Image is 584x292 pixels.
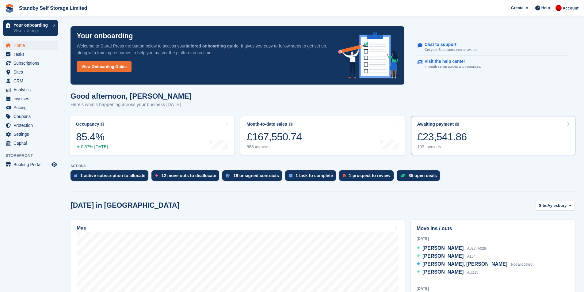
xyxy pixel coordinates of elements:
[185,44,239,48] strong: tailored onboarding guide
[417,131,467,143] div: £23,541.86
[417,260,532,268] a: [PERSON_NAME], [PERSON_NAME] Not allocated
[289,174,292,177] img: task-75834270c22a3079a89374b754ae025e5fb1db73e45f91037f5363f120a921f8.svg
[51,161,58,168] a: Preview store
[76,144,108,150] div: 0.37% [DATE]
[246,122,287,127] div: Month-to-date sales
[222,170,285,184] a: 19 unsigned contracts
[13,85,50,94] span: Analytics
[3,160,58,169] a: menu
[233,173,279,178] div: 19 unsigned contracts
[77,43,328,56] p: Welcome to Stora! Press the button below to access your . It gives you easy to follow steps to ge...
[13,160,50,169] span: Booking Portal
[3,85,58,94] a: menu
[417,245,486,252] a: [PERSON_NAME] A027, A028
[349,173,390,178] div: 1 prospect to review
[101,123,104,126] img: icon-info-grey-7440780725fd019a000dd9b08b2336e03edf1995a4989e88bcd33f0948082b44.svg
[409,173,437,178] div: 85 open deals
[13,103,50,112] span: Pricing
[5,4,14,13] img: stora-icon-8386f47178a22dfd0bd8f6a31ec36ba5ce8667c1dd55bd0f319d3a0aa187defe.svg
[425,47,478,52] p: Get your Stora questions answered.
[539,203,548,209] span: Site:
[3,94,58,103] a: menu
[422,245,464,251] span: [PERSON_NAME]
[71,92,192,100] h1: Good afternoon, [PERSON_NAME]
[417,236,569,241] div: [DATE]
[151,170,222,184] a: 12 move outs to deallocate
[80,173,145,178] div: 1 active subscription to allocate
[417,225,569,232] h2: Move ins / outs
[3,103,58,112] a: menu
[422,261,507,267] span: [PERSON_NAME], [PERSON_NAME]
[296,173,333,178] div: 1 task to complete
[226,174,230,177] img: contract_signature_icon-13c848040528278c33f63329250d36e43548de30e8caae1d1a13099fd9432cc5.svg
[3,112,58,121] a: menu
[13,50,50,59] span: Tasks
[3,68,58,76] a: menu
[541,5,550,11] span: Help
[3,50,58,59] a: menu
[77,61,132,72] a: View Onboarding Guide
[425,59,476,64] p: Visit the help center
[3,121,58,130] a: menu
[240,116,405,155] a: Month-to-date sales £167,550.74 688 invoices
[3,41,58,50] a: menu
[71,170,151,184] a: 1 active subscription to allocate
[3,77,58,85] a: menu
[70,116,234,155] a: Occupancy 85.4% 0.37% [DATE]
[13,28,50,34] p: View next steps
[13,112,50,121] span: Coupons
[246,144,302,150] div: 688 invoices
[71,101,192,108] p: Here's what's happening across your business [DATE]
[343,174,346,177] img: prospect-51fa495bee0391a8d652442698ab0144808aea92771e9ea1ae160a38d050c398.svg
[417,286,569,291] div: [DATE]
[76,131,108,143] div: 85.4%
[71,201,179,210] h2: [DATE] in [GEOGRAPHIC_DATA]
[13,139,50,147] span: Capital
[467,246,486,251] span: A027, A028
[417,144,467,150] div: 103 invoices
[13,59,50,67] span: Subscriptions
[425,42,473,47] p: Chat to support
[13,94,50,103] span: Invoices
[418,56,569,72] a: Visit the help center In-depth set up guides and resources.
[548,203,567,209] span: Aylesbury
[6,153,61,159] span: Storefront
[417,252,476,260] a: [PERSON_NAME] A154
[13,23,50,27] p: Your onboarding
[467,270,479,275] span: AU115
[161,173,216,178] div: 12 move outs to deallocate
[13,130,50,138] span: Settings
[13,121,50,130] span: Protection
[467,254,476,259] span: A154
[246,131,302,143] div: £167,550.74
[285,170,339,184] a: 1 task to complete
[555,5,562,11] img: Aaron Winter
[536,201,575,211] button: Site: Aylesbury
[418,39,569,56] a: Chat to support Get your Stora questions answered.
[13,41,50,50] span: Home
[76,122,99,127] div: Occupancy
[422,269,464,275] span: [PERSON_NAME]
[339,170,396,184] a: 1 prospect to review
[417,268,478,276] a: [PERSON_NAME] AU115
[422,253,464,259] span: [PERSON_NAME]
[77,225,86,231] h2: Map
[289,123,292,126] img: icon-info-grey-7440780725fd019a000dd9b08b2336e03edf1995a4989e88bcd33f0948082b44.svg
[563,5,578,11] span: Account
[400,173,406,178] img: deal-1b604bf984904fb50ccaf53a9ad4b4a5d6e5aea283cecdc64d6e3604feb123c2.svg
[425,64,481,69] p: In-depth set up guides and resources.
[511,5,523,11] span: Create
[17,3,90,13] a: Standby Self Storage Limited
[3,20,58,36] a: Your onboarding View next steps
[3,139,58,147] a: menu
[397,170,443,184] a: 85 open deals
[71,164,575,168] p: ACTIONS
[411,116,575,155] a: Awaiting payment £23,541.86 103 invoices
[74,173,77,177] img: active_subscription_to_allocate_icon-d502201f5373d7db506a760aba3b589e785aa758c864c3986d89f69b8ff3...
[3,59,58,67] a: menu
[455,123,459,126] img: icon-info-grey-7440780725fd019a000dd9b08b2336e03edf1995a4989e88bcd33f0948082b44.svg
[13,77,50,85] span: CRM
[155,174,158,177] img: move_outs_to_deallocate_icon-f764333ba52eb49d3ac5e1228854f67142a1ed5810a6f6cc68b1a99e826820c5.svg
[13,68,50,76] span: Sites
[417,122,454,127] div: Awaiting payment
